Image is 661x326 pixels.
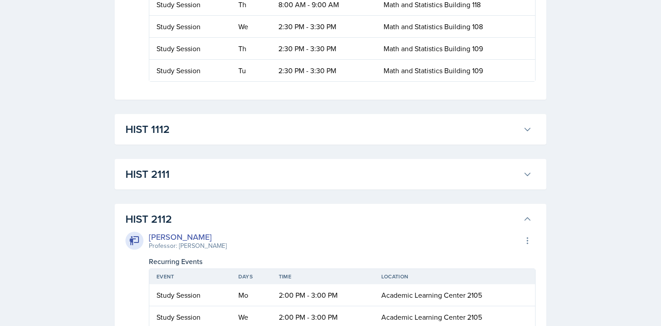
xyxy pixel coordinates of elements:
td: Th [231,38,272,60]
td: Mo [231,284,272,306]
div: Professor: [PERSON_NAME] [149,241,227,251]
td: 2:30 PM - 3:30 PM [271,38,376,60]
div: [PERSON_NAME] [149,231,227,243]
div: Study Session [156,312,224,322]
th: Location [374,269,535,284]
button: HIST 2112 [124,209,534,229]
div: Study Session [156,43,224,54]
button: HIST 2111 [124,164,534,184]
span: Math and Statistics Building 109 [384,66,483,75]
h3: HIST 2111 [125,166,519,182]
div: Recurring Events [149,256,536,267]
span: Academic Learning Center 2105 [381,312,482,322]
td: 2:30 PM - 3:30 PM [271,16,376,38]
span: Math and Statistics Building 108 [384,22,483,31]
span: Math and Statistics Building 109 [384,44,483,53]
button: HIST 1112 [124,119,534,139]
td: 2:30 PM - 3:30 PM [271,60,376,81]
th: Time [272,269,374,284]
td: 2:00 PM - 3:00 PM [272,284,374,306]
th: Event [149,269,231,284]
span: Academic Learning Center 2105 [381,290,482,300]
div: Study Session [156,65,224,76]
div: Study Session [156,21,224,32]
h3: HIST 1112 [125,121,519,137]
th: Days [231,269,272,284]
td: Tu [231,60,272,81]
td: We [231,16,272,38]
div: Study Session [156,290,224,300]
h3: HIST 2112 [125,211,519,227]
